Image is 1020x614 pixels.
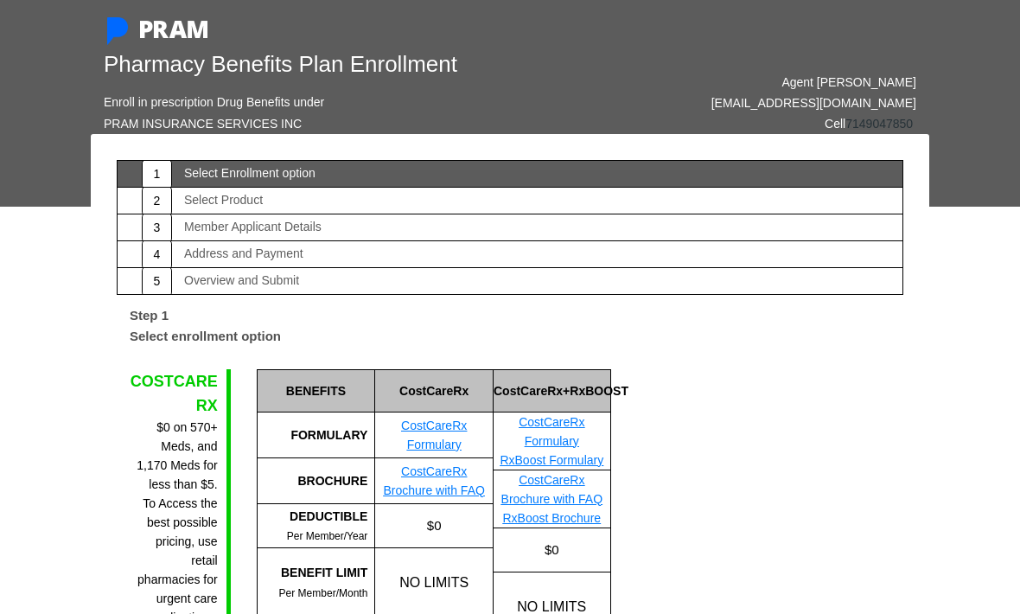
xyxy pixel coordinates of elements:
label: Step 1 [117,299,182,326]
div: Member Applicant Details [184,221,322,233]
a: RxBoost Brochure [502,511,601,525]
a: CostCareRx Formulary [401,419,467,451]
div: $0 [493,528,610,572]
span: Per Member/Year [287,530,368,542]
div: CostCareRx+RxBOOST [493,369,610,413]
div: BENEFITS [257,369,375,413]
div: BENEFIT LIMIT [258,563,368,582]
a: CostCareRx Brochure with FAQ [501,473,603,506]
a: CostCareRx Formulary [519,415,584,448]
div: Address and Payment [184,247,303,259]
img: PRAM_20_x_78.png [140,21,207,38]
div: BROCHURE [257,458,375,504]
div: [EMAIL_ADDRESS][DOMAIN_NAME] [523,93,916,113]
a: CostCareRx Brochure with FAQ [383,464,485,497]
div: Select Enrollment option [184,167,316,179]
a: RxBoost Formulary [500,453,603,467]
div: PRAM INSURANCE SERVICES INC [104,113,302,134]
div: Enroll in prescription Drug Benefits under [104,92,324,112]
div: Overview and Submit [184,274,299,286]
img: Pram Partner [104,17,131,45]
div: 5 [142,266,172,297]
div: 4 [142,240,172,270]
label: Select enrollment option [117,326,294,352]
div: DEDUCTIBLE [258,507,368,526]
div: 1 [142,159,172,189]
div: Cell [825,113,913,134]
div: Agent [PERSON_NAME] [523,72,916,93]
a: 7149047850 [845,117,913,131]
div: $0 [374,504,493,547]
div: COSTCARE RX [130,369,218,419]
div: Select Product [184,194,263,206]
div: CostCareRx [374,369,493,413]
h1: Pharmacy Benefits Plan Enrollment [104,51,497,78]
div: 3 [142,213,172,243]
div: 2 [142,186,172,216]
span: Per Member/Month [279,587,368,599]
div: FORMULARY [257,413,375,458]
